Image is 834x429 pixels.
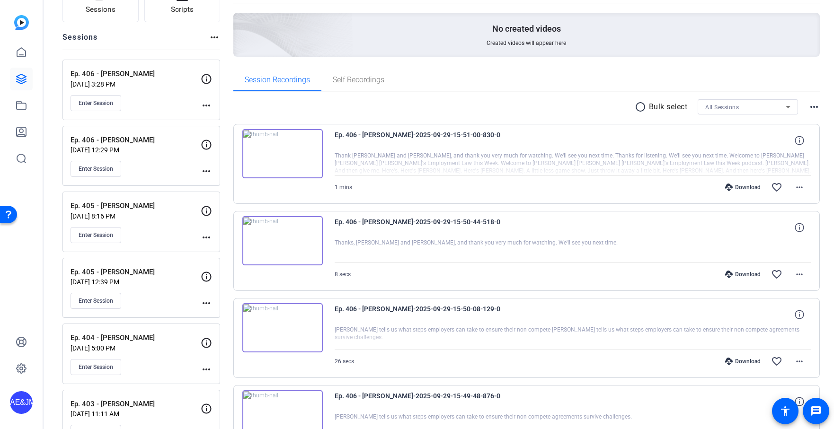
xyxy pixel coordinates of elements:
mat-icon: more_horiz [794,269,805,280]
mat-icon: more_horiz [794,182,805,193]
p: [DATE] 11:11 AM [71,410,201,418]
div: Download [720,271,765,278]
mat-icon: more_horiz [209,32,220,43]
p: Ep. 404 - [PERSON_NAME] [71,333,201,343]
mat-icon: favorite_border [771,356,782,367]
span: Enter Session [79,363,113,371]
mat-icon: more_horiz [201,100,212,111]
span: Enter Session [79,99,113,107]
p: Ep. 406 - [PERSON_NAME] [71,135,201,146]
p: Bulk select [649,101,688,113]
span: 1 mins [335,184,352,191]
button: Enter Session [71,161,121,177]
img: thumb-nail [242,216,323,265]
span: Enter Session [79,297,113,305]
h2: Sessions [62,32,98,50]
mat-icon: more_horiz [794,356,805,367]
div: Download [720,184,765,191]
mat-icon: message [810,405,822,417]
button: Enter Session [71,293,121,309]
span: Ep. 406 - [PERSON_NAME]-2025-09-29-15-50-08-129-0 [335,303,510,326]
mat-icon: more_horiz [201,298,212,309]
span: 26 secs [335,358,354,365]
div: Download [720,358,765,365]
span: Self Recordings [333,76,384,84]
span: 8 secs [335,271,351,278]
p: [DATE] 12:29 PM [71,146,201,154]
p: Ep. 405 - [PERSON_NAME] [71,201,201,211]
span: Session Recordings [245,76,310,84]
img: thumb-nail [242,303,323,352]
mat-icon: more_horiz [808,101,820,113]
div: AE&JMLDBRP [10,391,33,414]
p: Ep. 403 - [PERSON_NAME] [71,399,201,410]
span: Created videos will appear here [487,39,566,47]
mat-icon: accessibility [780,405,791,417]
span: Sessions [86,4,115,15]
span: Ep. 406 - [PERSON_NAME]-2025-09-29-15-50-44-518-0 [335,216,510,239]
span: Ep. 406 - [PERSON_NAME]-2025-09-29-15-49-48-876-0 [335,390,510,413]
mat-icon: radio_button_unchecked [635,101,649,113]
button: Enter Session [71,359,121,375]
button: Enter Session [71,95,121,111]
mat-icon: more_horiz [201,364,212,375]
p: [DATE] 12:39 PM [71,278,201,286]
button: Enter Session [71,227,121,243]
span: Enter Session [79,231,113,239]
mat-icon: favorite_border [771,269,782,280]
span: All Sessions [705,104,739,111]
span: Enter Session [79,165,113,173]
img: blue-gradient.svg [14,15,29,30]
p: [DATE] 3:28 PM [71,80,201,88]
img: thumb-nail [242,129,323,178]
p: Ep. 405 - [PERSON_NAME] [71,267,201,278]
mat-icon: more_horiz [201,232,212,243]
mat-icon: more_horiz [201,166,212,177]
span: Scripts [171,4,194,15]
p: [DATE] 8:16 PM [71,212,201,220]
p: No created videos [492,23,561,35]
p: Ep. 406 - [PERSON_NAME] [71,69,201,79]
p: [DATE] 5:00 PM [71,344,201,352]
span: Ep. 406 - [PERSON_NAME]-2025-09-29-15-51-00-830-0 [335,129,510,152]
mat-icon: favorite_border [771,182,782,193]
